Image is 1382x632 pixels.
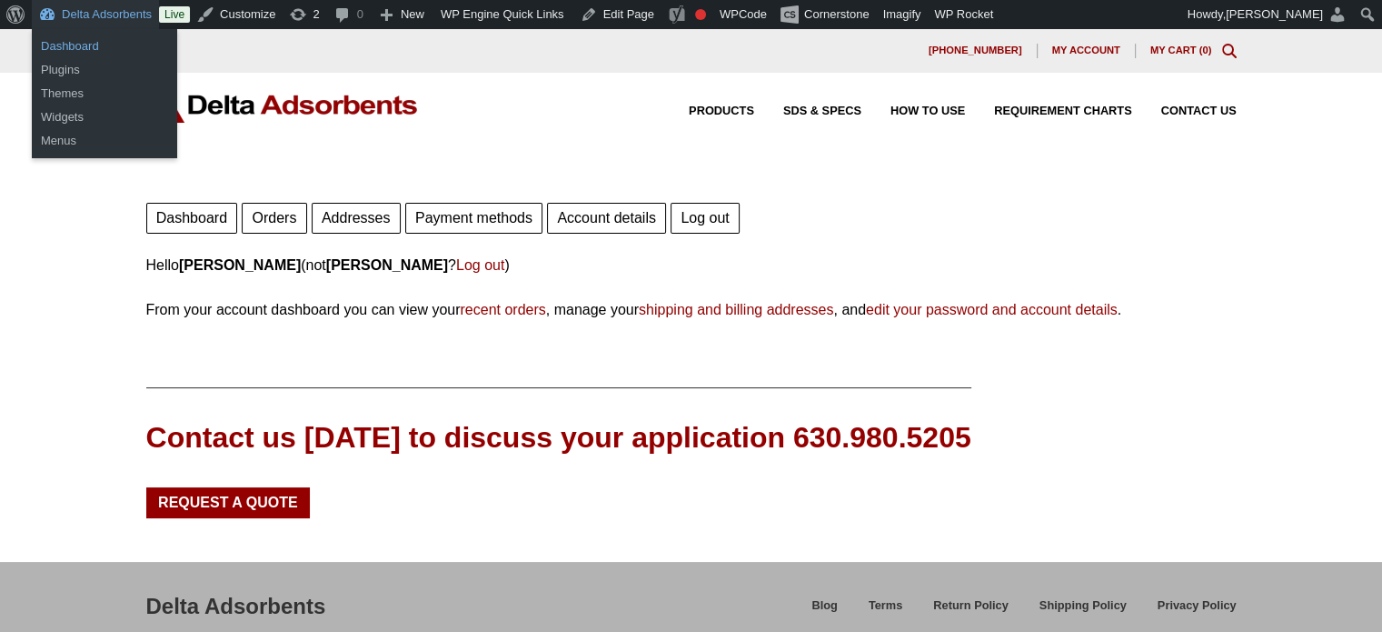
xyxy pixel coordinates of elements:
a: Themes [32,82,177,105]
p: From your account dashboard you can view your , manage your , and . [146,297,1237,322]
div: Contact us [DATE] to discuss your application 630.980.5205 [146,417,971,458]
a: Log out [671,203,740,234]
a: Products [660,105,754,117]
a: Addresses [312,203,401,234]
span: [PERSON_NAME] [1226,7,1323,21]
a: Live [159,6,190,23]
div: Focus keyphrase not set [695,9,706,20]
span: Privacy Policy [1158,600,1237,612]
a: Plugins [32,58,177,82]
a: How to Use [861,105,965,117]
a: Payment methods [405,203,542,234]
a: My account [1038,44,1136,58]
a: recent orders [460,302,545,317]
a: SDS & SPECS [754,105,861,117]
span: Contact Us [1161,105,1237,117]
a: Request a Quote [146,487,311,518]
a: Contact Us [1132,105,1237,117]
span: My account [1052,45,1120,55]
a: Account details [547,203,666,234]
a: Menus [32,129,177,153]
span: [PHONE_NUMBER] [929,45,1022,55]
span: Blog [811,600,837,612]
span: Terms [869,600,902,612]
span: SDS & SPECS [783,105,861,117]
a: Dashboard [146,203,238,234]
a: Privacy Policy [1142,596,1237,627]
a: Terms [853,596,918,627]
ul: Delta Adsorbents [32,29,177,87]
span: How to Use [890,105,965,117]
span: Requirement Charts [994,105,1131,117]
span: Return Policy [933,600,1009,612]
ul: Delta Adsorbents [32,76,177,158]
span: Products [689,105,754,117]
a: Blog [796,596,852,627]
a: Shipping Policy [1024,596,1142,627]
img: Delta Adsorbents [146,87,419,123]
a: Requirement Charts [965,105,1131,117]
a: edit your password and account details [866,302,1118,317]
a: Widgets [32,105,177,129]
a: shipping and billing addresses [639,302,833,317]
a: Log out [456,257,504,273]
p: Hello (not ? ) [146,253,1237,277]
strong: [PERSON_NAME] [179,257,301,273]
a: [PHONE_NUMBER] [914,44,1038,58]
nav: Account pages [146,198,1237,234]
div: Toggle Modal Content [1222,44,1237,58]
span: 0 [1202,45,1208,55]
a: Return Policy [918,596,1024,627]
strong: [PERSON_NAME] [326,257,448,273]
a: Dashboard [32,35,177,58]
div: Delta Adsorbents [146,591,326,622]
span: Request a Quote [158,496,298,510]
span: Shipping Policy [1039,600,1127,612]
a: My Cart (0) [1150,45,1212,55]
a: Orders [242,203,306,234]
